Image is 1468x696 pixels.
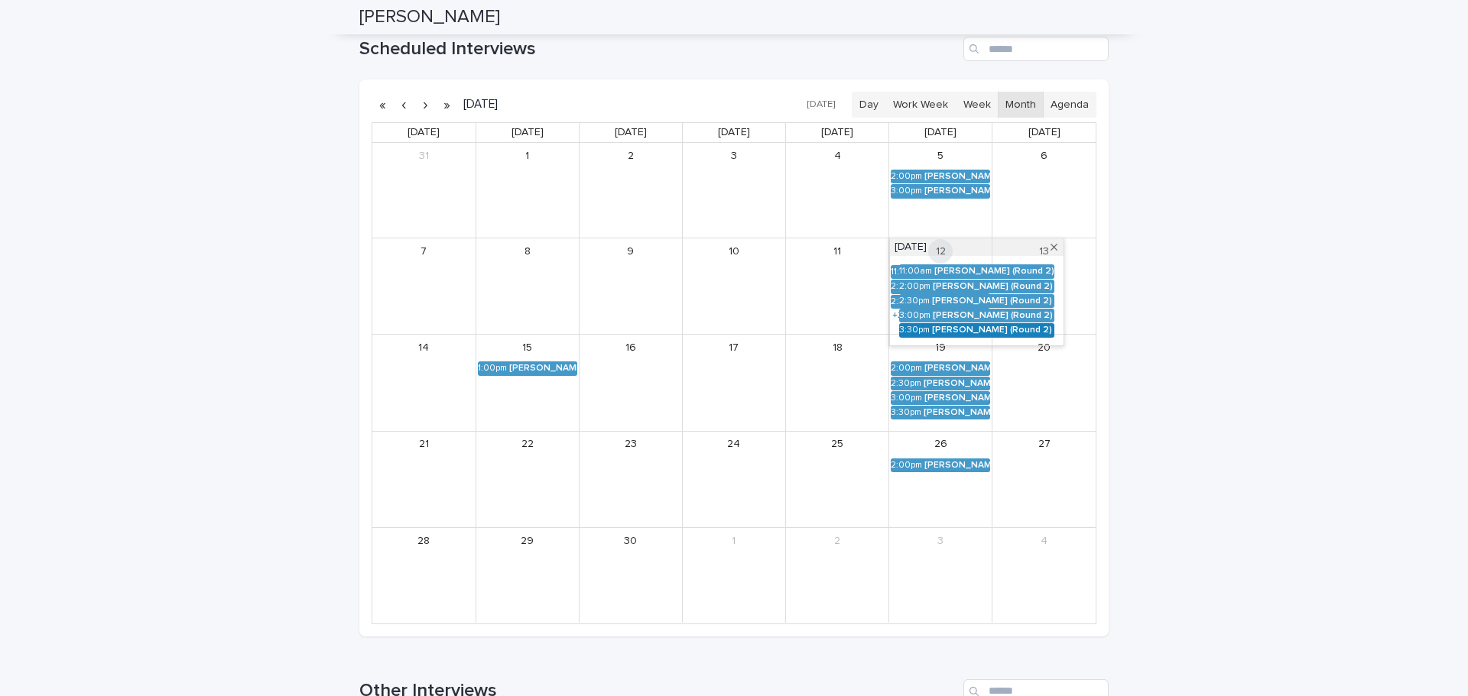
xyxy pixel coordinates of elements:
a: September 5, 2025 [928,144,953,168]
div: 3:30pm [899,325,930,335]
td: September 14, 2025 [372,335,476,431]
td: September 9, 2025 [579,238,682,334]
button: Agenda [1043,92,1096,118]
a: September 2, 2025 [619,144,643,168]
button: Month [998,92,1044,118]
a: September 10, 2025 [722,239,746,264]
a: September 21, 2025 [411,432,436,457]
div: [PERSON_NAME] (Round 2) [933,281,1054,292]
div: 2:30pm [891,378,921,389]
span: Close [1048,241,1060,253]
td: September 21, 2025 [372,431,476,527]
div: [PERSON_NAME] (Round 2) [924,363,990,374]
td: September 24, 2025 [682,431,785,527]
a: October 4, 2025 [1032,529,1057,553]
a: Wednesday [715,123,753,142]
td: September 15, 2025 [476,335,579,431]
td: September 10, 2025 [682,238,785,334]
td: October 1, 2025 [682,527,785,623]
button: Next month [414,92,436,117]
td: September 18, 2025 [786,335,889,431]
a: October 1, 2025 [722,529,746,553]
td: September 28, 2025 [372,527,476,623]
td: September 25, 2025 [786,431,889,527]
td: September 27, 2025 [992,431,1096,527]
div: [PERSON_NAME] (Round 2) [933,310,1054,321]
a: October 2, 2025 [825,529,849,553]
button: Previous month [393,92,414,117]
h2: [DATE] [457,99,498,110]
td: September 6, 2025 [992,143,1096,238]
div: 11:00am [899,266,932,277]
div: 3:00pm [891,393,922,403]
button: Previous year [372,92,393,117]
td: October 4, 2025 [992,527,1096,623]
a: September 8, 2025 [515,239,540,264]
div: 2:30pm [899,296,930,306]
div: 2:00pm [899,281,930,292]
div: 2:00pm [891,171,922,182]
td: September 11, 2025 [786,238,889,334]
a: September 16, 2025 [619,335,643,360]
a: October 3, 2025 [928,529,953,553]
a: September 26, 2025 [928,432,953,457]
a: September 14, 2025 [411,335,436,360]
a: Sunday [404,123,443,142]
td: September 5, 2025 [889,143,992,238]
a: September 28, 2025 [411,529,436,553]
td: October 3, 2025 [889,527,992,623]
a: September 9, 2025 [619,239,643,264]
td: September 2, 2025 [579,143,682,238]
h2: [PERSON_NAME] [359,6,500,28]
div: [PERSON_NAME] (Round 2) [509,363,577,374]
td: September 30, 2025 [579,527,682,623]
a: September 17, 2025 [722,335,746,360]
td: September 16, 2025 [579,335,682,431]
button: Week [955,92,998,118]
div: [PERSON_NAME] (Round 2) [924,171,990,182]
a: Saturday [1025,123,1064,142]
td: August 31, 2025 [372,143,476,238]
td: September 19, 2025 [889,335,992,431]
a: September 4, 2025 [825,144,849,168]
button: Work Week [885,92,956,118]
td: September 29, 2025 [476,527,579,623]
div: 1:00pm [478,363,507,374]
a: September 23, 2025 [619,432,643,457]
a: September 25, 2025 [825,432,849,457]
div: [PERSON_NAME] (Round 2) [924,393,990,403]
td: September 22, 2025 [476,431,579,527]
div: [PERSON_NAME] (Round 2) [924,407,990,418]
div: Search [963,37,1109,61]
div: [PERSON_NAME] (Round 2) [934,266,1054,277]
a: September 19, 2025 [928,335,953,360]
button: [DATE] [800,94,843,116]
a: Monday [508,123,547,142]
a: September 27, 2025 [1032,432,1057,457]
td: September 3, 2025 [682,143,785,238]
div: [PERSON_NAME] (Round 2) [924,186,990,196]
div: [PERSON_NAME] (Round 2) [924,460,990,471]
td: September 8, 2025 [476,238,579,334]
td: September 26, 2025 [889,431,992,527]
div: 3:00pm [899,310,930,321]
button: Next year [436,92,457,117]
td: September 1, 2025 [476,143,579,238]
div: 3:30pm [891,407,921,418]
a: September 3, 2025 [722,144,746,168]
div: 2:00pm [891,460,922,471]
a: August 31, 2025 [411,144,436,168]
a: September 15, 2025 [515,335,540,360]
a: September 1, 2025 [515,144,540,168]
div: [PERSON_NAME] (Round 2) [932,296,1054,306]
div: 3:00pm [891,186,922,196]
td: October 2, 2025 [786,527,889,623]
button: Day [852,92,886,118]
td: September 7, 2025 [372,238,476,334]
div: [PERSON_NAME] (Round 2) [924,378,990,389]
a: September 18, 2025 [825,335,849,360]
a: September 24, 2025 [722,432,746,457]
a: September 11, 2025 [825,239,849,264]
td: September 4, 2025 [786,143,889,238]
div: 2:00pm [891,363,922,374]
